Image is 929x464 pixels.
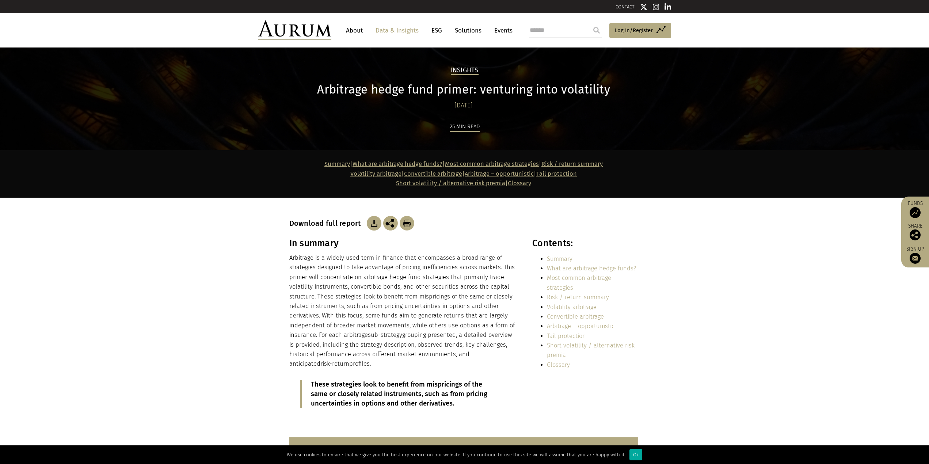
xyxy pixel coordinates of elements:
[532,238,638,249] h3: Contents:
[547,342,635,358] a: Short volatility / alternative risk premia
[289,83,638,97] h1: Arbitrage hedge fund primer: venturing into volatility
[350,170,401,177] a: Volatility arbitrage
[320,360,349,367] span: risk-return
[653,3,659,11] img: Instagram icon
[289,219,365,228] h3: Download full report
[547,323,614,330] a: Arbitrage – opportunistic
[547,304,597,311] a: Volatility arbitrage
[547,361,570,368] a: Glossary
[451,24,485,37] a: Solutions
[547,265,636,272] a: What are arbitrage hedge funds?
[910,229,921,240] img: Share this post
[905,246,925,264] a: Sign up
[629,449,642,460] div: Ok
[297,445,631,456] h3: About Aurum
[311,380,496,408] p: These strategies look to benefit from mispricings of the same or closely related instruments, suc...
[350,170,536,177] strong: | | |
[428,24,446,37] a: ESG
[609,23,671,38] a: Log in/Register
[289,238,517,249] h3: In summary
[342,24,366,37] a: About
[615,26,653,35] span: Log in/Register
[450,122,480,132] div: 25 min read
[547,313,604,320] a: Convertible arbitrage
[404,170,462,177] a: Convertible arbitrage
[589,23,604,38] input: Submit
[508,180,531,187] a: Glossary
[616,4,635,9] a: CONTACT
[465,170,534,177] a: Arbitrage – opportunistic
[910,207,921,218] img: Access Funds
[451,66,479,75] h2: Insights
[905,224,925,240] div: Share
[640,3,647,11] img: Twitter icon
[353,160,442,167] a: What are arbitrage hedge funds?
[547,255,572,262] a: Summary
[324,160,350,167] a: Summary
[289,253,517,369] p: Arbitrage is a widely used term in finance that encompasses a broad range of strategies designed ...
[368,331,402,338] span: sub-strategy
[547,274,611,291] a: Most common arbitrage strategies
[396,180,531,187] span: |
[258,20,331,40] img: Aurum
[910,253,921,264] img: Sign up to our newsletter
[491,24,513,37] a: Events
[547,332,586,339] a: Tail protection
[905,200,925,218] a: Funds
[367,216,381,231] img: Download Article
[383,216,398,231] img: Share this post
[396,180,505,187] a: Short volatility / alternative risk premia
[541,160,603,167] a: Risk / return summary
[372,24,422,37] a: Data & Insights
[445,160,539,167] a: Most common arbitrage strategies
[289,100,638,111] div: [DATE]
[324,160,541,167] strong: | | |
[536,170,577,177] a: Tail protection
[665,3,671,11] img: Linkedin icon
[400,216,414,231] img: Download Article
[547,294,609,301] a: Risk / return summary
